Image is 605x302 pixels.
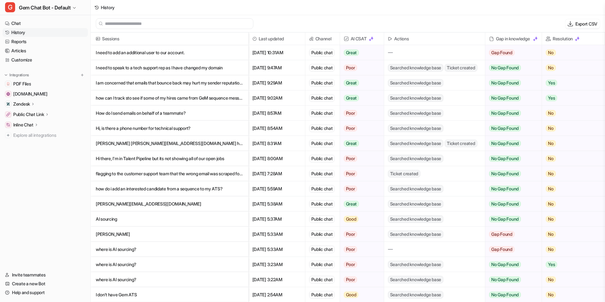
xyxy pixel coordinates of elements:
[96,106,243,121] p: How do I send emails on behalf of a teammate?
[575,20,597,27] p: Export CSV
[96,212,243,227] p: AI sourcing
[101,4,115,11] div: History
[546,65,556,71] span: No
[489,140,521,147] span: No Gap Found
[4,73,8,77] img: expand menu
[546,201,556,207] span: No
[489,65,521,71] span: No Gap Found
[340,136,380,151] button: Great
[340,90,380,106] button: Great
[251,151,302,166] span: [DATE] 8:00AM
[344,95,359,101] span: Great
[3,19,88,28] a: Chat
[485,257,537,272] button: No Gap Found
[251,242,302,257] span: [DATE] 5:33AM
[3,37,88,46] a: Reports
[388,125,443,132] span: Searched knowledge base
[309,155,335,162] div: Public chat
[251,181,302,196] span: [DATE] 5:59AM
[485,196,537,212] button: No Gap Found
[309,64,335,72] div: Public chat
[340,242,380,257] button: Poor
[546,95,557,101] span: Yes
[340,166,380,181] button: Poor
[5,2,15,12] span: G
[344,276,357,283] span: Poor
[344,201,359,207] span: Great
[546,155,556,162] span: No
[542,242,600,257] button: No
[340,257,380,272] button: Poor
[340,60,380,75] button: Poor
[340,151,380,166] button: Poor
[546,140,556,147] span: No
[309,230,335,238] div: Public chat
[546,110,556,116] span: No
[344,216,359,222] span: Good
[80,73,84,77] img: menu_add.svg
[388,94,443,102] span: Searched knowledge base
[542,151,600,166] button: No
[96,166,243,181] p: flagging to the customer support team that the wrong email was scraped for a can
[388,109,443,117] span: Searched knowledge base
[485,75,537,90] button: No Gap Found
[340,106,380,121] button: Poor
[96,242,243,257] p: where is AI sourcing?
[340,212,380,227] button: Good
[546,292,556,298] span: No
[542,166,600,181] button: No
[96,60,243,75] p: I need to speak to a tech support rep as I have changed my domain
[308,32,337,45] span: Channel
[6,102,10,106] img: Zendesk
[542,75,600,90] button: Yes
[309,94,335,102] div: Public chat
[388,276,443,283] span: Searched knowledge base
[485,181,537,196] button: No Gap Found
[344,292,359,298] span: Good
[340,272,380,287] button: Poor
[542,136,600,151] button: No
[542,106,600,121] button: No
[13,101,30,107] p: Zendesk
[565,19,600,28] button: Export CSV
[485,121,537,136] button: No Gap Found
[485,90,537,106] button: No Gap Found
[13,122,33,128] p: Inline Chat
[251,75,302,90] span: [DATE] 9:29AM
[489,110,521,116] span: No Gap Found
[309,246,335,253] div: Public chat
[388,291,443,299] span: Searched knowledge base
[546,261,557,268] span: Yes
[3,270,88,279] a: Invite teammates
[309,125,335,132] div: Public chat
[19,3,71,12] span: Gem Chat Bot - Default
[542,181,600,196] button: No
[489,80,521,86] span: No Gap Found
[96,227,243,242] p: [PERSON_NAME]
[489,125,521,131] span: No Gap Found
[489,95,521,101] span: No Gap Found
[251,121,302,136] span: [DATE] 8:54AM
[542,257,600,272] button: Yes
[340,181,380,196] button: Poor
[96,272,243,287] p: where is AI sourcing?
[544,32,602,45] span: Resolution
[489,186,521,192] span: No Gap Found
[251,212,302,227] span: [DATE] 5:37AM
[388,155,443,162] span: Searched knowledge base
[340,75,380,90] button: Great
[546,49,556,56] span: No
[542,121,600,136] button: No
[485,136,537,151] button: No Gap Found
[5,132,11,138] img: explore all integrations
[546,216,556,222] span: No
[96,181,243,196] p: how do i add an interested candidate from a sequence to my ATS?
[309,215,335,223] div: Public chat
[485,106,537,121] button: No Gap Found
[96,196,243,212] p: [PERSON_NAME][EMAIL_ADDRESS][DOMAIN_NAME]
[546,80,557,86] span: Yes
[445,140,477,147] span: Ticket created
[340,121,380,136] button: Poor
[546,246,556,253] span: No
